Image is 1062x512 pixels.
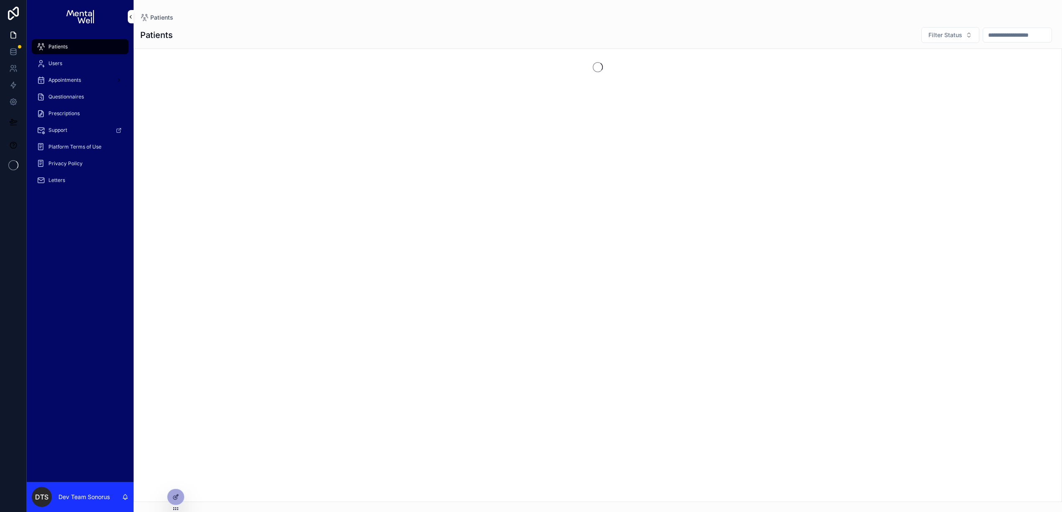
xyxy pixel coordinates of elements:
[48,43,68,50] span: Patients
[140,13,173,22] a: Patients
[48,93,84,100] span: Questionnaires
[66,10,94,23] img: App logo
[48,127,67,134] span: Support
[140,29,173,41] h1: Patients
[32,89,129,104] a: Questionnaires
[27,33,134,199] div: scrollable content
[32,139,129,154] a: Platform Terms of Use
[32,106,129,121] a: Prescriptions
[48,77,81,83] span: Appointments
[32,73,129,88] a: Appointments
[48,60,62,67] span: Users
[32,173,129,188] a: Letters
[48,177,65,184] span: Letters
[32,156,129,171] a: Privacy Policy
[32,39,129,54] a: Patients
[58,493,110,501] p: Dev Team Sonorus
[48,110,80,117] span: Prescriptions
[48,160,83,167] span: Privacy Policy
[150,13,173,22] span: Patients
[32,56,129,71] a: Users
[921,27,979,43] button: Select Button
[928,31,962,39] span: Filter Status
[35,492,48,502] span: DTS
[32,123,129,138] a: Support
[48,144,101,150] span: Platform Terms of Use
